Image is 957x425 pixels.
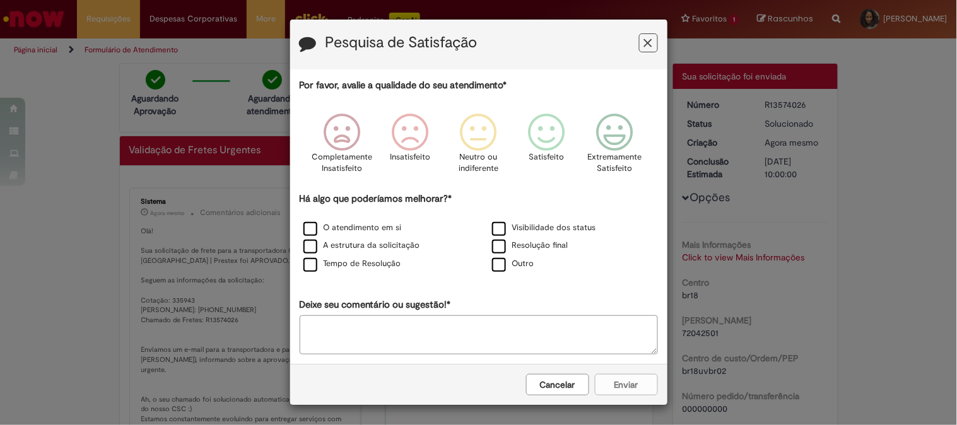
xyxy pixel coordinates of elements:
[310,104,374,190] div: Completamente Insatisfeito
[300,79,507,92] label: Por favor, avalie a qualidade do seu atendimento*
[455,151,501,175] p: Neutro ou indiferente
[303,222,402,234] label: O atendimento em si
[515,104,579,190] div: Satisfeito
[303,258,401,270] label: Tempo de Resolução
[492,258,534,270] label: Outro
[588,151,642,175] p: Extremamente Satisfeito
[312,151,372,175] p: Completamente Insatisfeito
[300,192,658,274] div: Há algo que poderíamos melhorar?*
[378,104,442,190] div: Insatisfeito
[492,240,568,252] label: Resolução final
[529,151,565,163] p: Satisfeito
[390,151,430,163] p: Insatisfeito
[300,298,451,311] label: Deixe seu comentário ou sugestão!*
[583,104,647,190] div: Extremamente Satisfeito
[326,35,478,51] label: Pesquisa de Satisfação
[526,374,589,395] button: Cancelar
[303,240,420,252] label: A estrutura da solicitação
[492,222,596,234] label: Visibilidade dos status
[446,104,510,190] div: Neutro ou indiferente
